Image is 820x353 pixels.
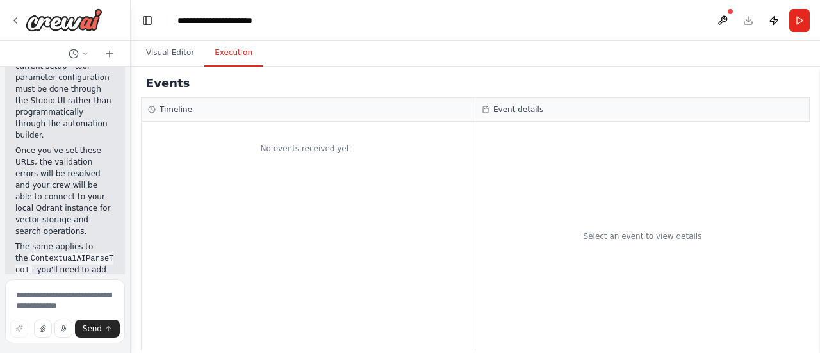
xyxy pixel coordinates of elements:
[15,241,115,310] p: The same applies to the - you'll need to add your Contextual AI API key through the Studio interf...
[15,253,113,276] code: ContextualAIParseTool
[136,40,204,67] button: Visual Editor
[15,49,115,141] p: This is a limitation of the current setup - tool parameter configuration must be done through the...
[83,324,102,334] span: Send
[10,320,28,338] button: Improve this prompt
[75,320,120,338] button: Send
[26,8,102,31] img: Logo
[142,128,468,169] div: No events received yet
[584,231,702,242] div: Select an event to view details
[493,104,543,115] h3: Event details
[15,145,115,237] p: Once you've set these URLs, the validation errors will be resolved and your crew will be able to ...
[177,14,281,27] nav: breadcrumb
[138,12,156,29] button: Hide left sidebar
[204,40,263,67] button: Execution
[63,46,94,62] button: Switch to previous chat
[34,320,52,338] button: Upload files
[99,46,120,62] button: Start a new chat
[54,320,72,338] button: Click to speak your automation idea
[160,104,192,115] h3: Timeline
[146,74,190,92] h2: Events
